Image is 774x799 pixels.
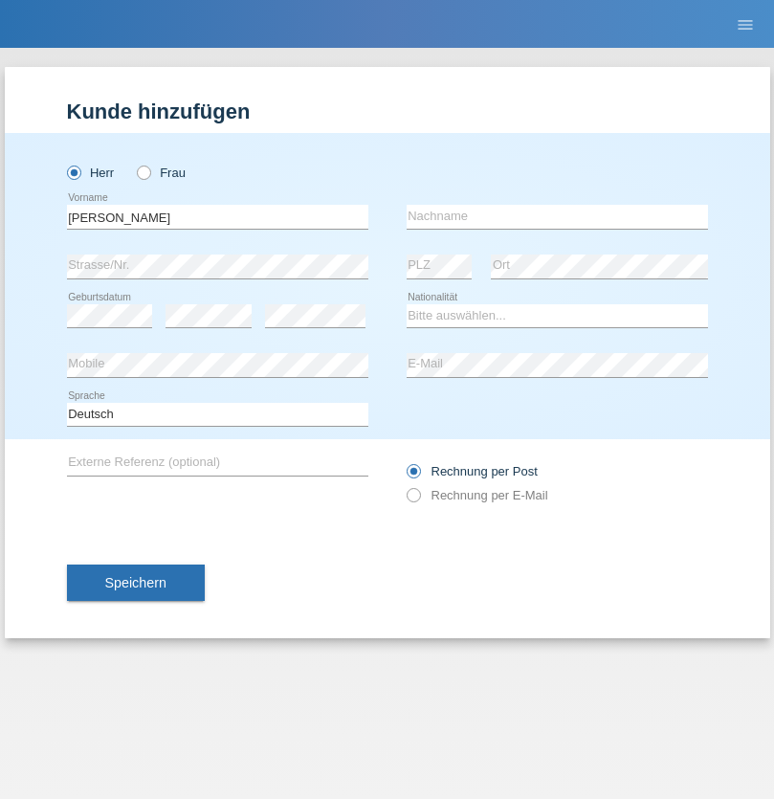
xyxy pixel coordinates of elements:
[137,166,186,180] label: Frau
[137,166,149,178] input: Frau
[67,166,115,180] label: Herr
[67,166,79,178] input: Herr
[407,488,419,512] input: Rechnung per E-Mail
[736,15,755,34] i: menu
[407,464,419,488] input: Rechnung per Post
[67,100,708,123] h1: Kunde hinzufügen
[407,464,538,478] label: Rechnung per Post
[105,575,166,590] span: Speichern
[726,18,764,30] a: menu
[67,565,205,601] button: Speichern
[407,488,548,502] label: Rechnung per E-Mail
